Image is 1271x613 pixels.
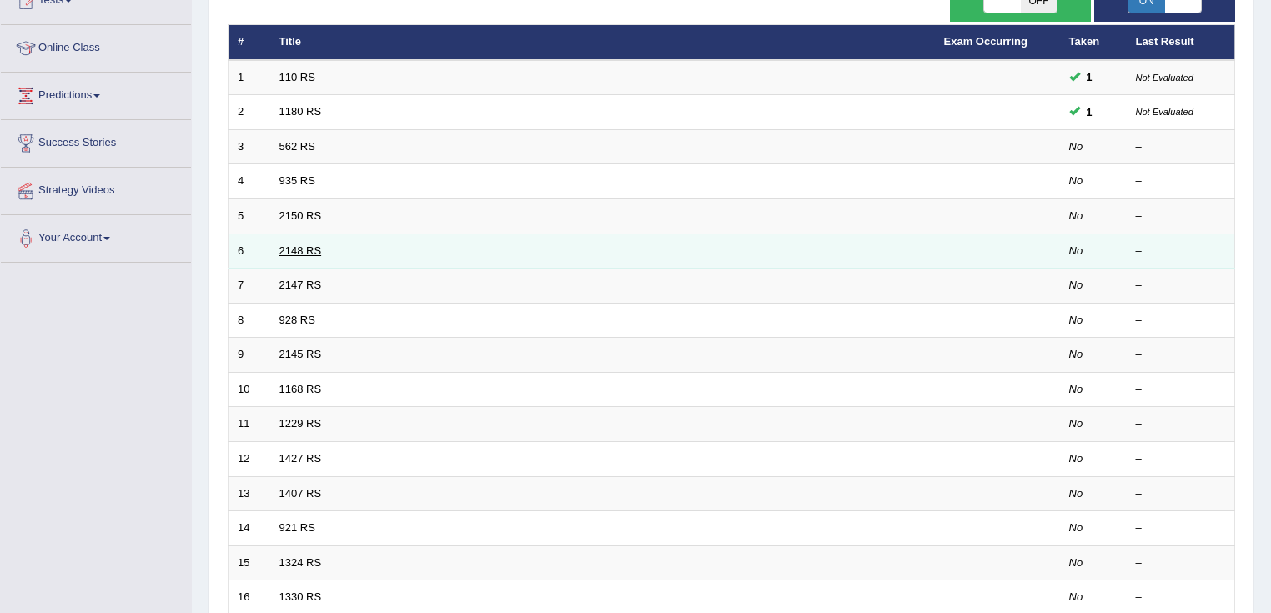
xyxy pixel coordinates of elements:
[229,303,270,338] td: 8
[1,73,191,114] a: Predictions
[279,105,322,118] a: 1180 RS
[1069,348,1083,360] em: No
[279,314,315,326] a: 928 RS
[944,35,1027,48] a: Exam Occurring
[1136,107,1193,117] small: Not Evaluated
[279,209,322,222] a: 2150 RS
[1,25,191,67] a: Online Class
[1069,521,1083,534] em: No
[229,338,270,373] td: 9
[279,521,315,534] a: 921 RS
[279,556,322,569] a: 1324 RS
[279,244,322,257] a: 2148 RS
[1069,314,1083,326] em: No
[229,441,270,476] td: 12
[279,279,322,291] a: 2147 RS
[279,174,315,187] a: 935 RS
[279,348,322,360] a: 2145 RS
[1136,73,1193,83] small: Not Evaluated
[1,215,191,257] a: Your Account
[279,383,322,395] a: 1168 RS
[1060,25,1127,60] th: Taken
[1069,383,1083,395] em: No
[1069,487,1083,500] em: No
[229,545,270,580] td: 15
[1127,25,1235,60] th: Last Result
[229,95,270,130] td: 2
[1136,139,1226,155] div: –
[1136,486,1226,502] div: –
[1069,417,1083,430] em: No
[229,269,270,304] td: 7
[279,487,322,500] a: 1407 RS
[1069,244,1083,257] em: No
[1136,590,1226,605] div: –
[229,129,270,164] td: 3
[279,417,322,430] a: 1229 RS
[1136,520,1226,536] div: –
[1136,451,1226,467] div: –
[229,511,270,546] td: 14
[1069,140,1083,153] em: No
[229,234,270,269] td: 6
[1136,209,1226,224] div: –
[279,590,322,603] a: 1330 RS
[229,199,270,234] td: 5
[229,60,270,95] td: 1
[1,120,191,162] a: Success Stories
[229,407,270,442] td: 11
[1136,313,1226,329] div: –
[1136,173,1226,189] div: –
[1136,416,1226,432] div: –
[1069,174,1083,187] em: No
[1136,555,1226,571] div: –
[1136,244,1226,259] div: –
[229,476,270,511] td: 13
[1069,452,1083,465] em: No
[1069,590,1083,603] em: No
[279,452,322,465] a: 1427 RS
[279,71,315,83] a: 110 RS
[1069,556,1083,569] em: No
[279,140,315,153] a: 562 RS
[229,164,270,199] td: 4
[1080,103,1099,121] span: You can still take this question
[229,372,270,407] td: 10
[1136,382,1226,398] div: –
[1136,278,1226,294] div: –
[229,25,270,60] th: #
[270,25,935,60] th: Title
[1136,347,1226,363] div: –
[1069,279,1083,291] em: No
[1,168,191,209] a: Strategy Videos
[1080,68,1099,86] span: You can still take this question
[1069,209,1083,222] em: No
